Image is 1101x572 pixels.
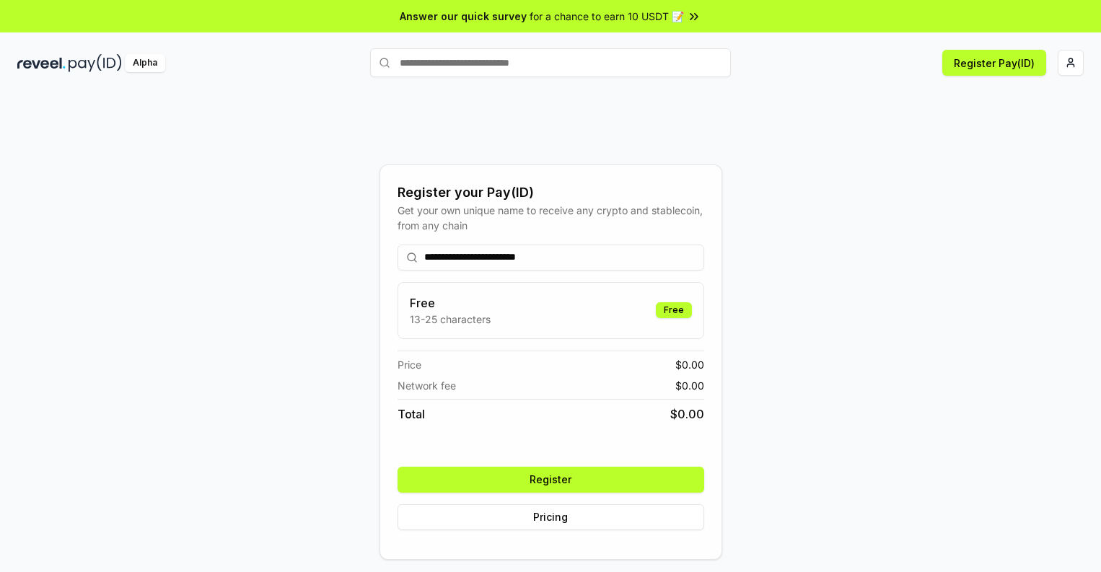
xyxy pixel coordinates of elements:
[530,9,684,24] span: for a chance to earn 10 USDT 📝
[398,504,704,530] button: Pricing
[400,9,527,24] span: Answer our quick survey
[670,405,704,423] span: $ 0.00
[398,357,421,372] span: Price
[125,54,165,72] div: Alpha
[942,50,1046,76] button: Register Pay(ID)
[69,54,122,72] img: pay_id
[398,467,704,493] button: Register
[398,182,704,203] div: Register your Pay(ID)
[675,378,704,393] span: $ 0.00
[675,357,704,372] span: $ 0.00
[398,405,425,423] span: Total
[656,302,692,318] div: Free
[398,203,704,233] div: Get your own unique name to receive any crypto and stablecoin, from any chain
[17,54,66,72] img: reveel_dark
[398,378,456,393] span: Network fee
[410,312,491,327] p: 13-25 characters
[410,294,491,312] h3: Free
